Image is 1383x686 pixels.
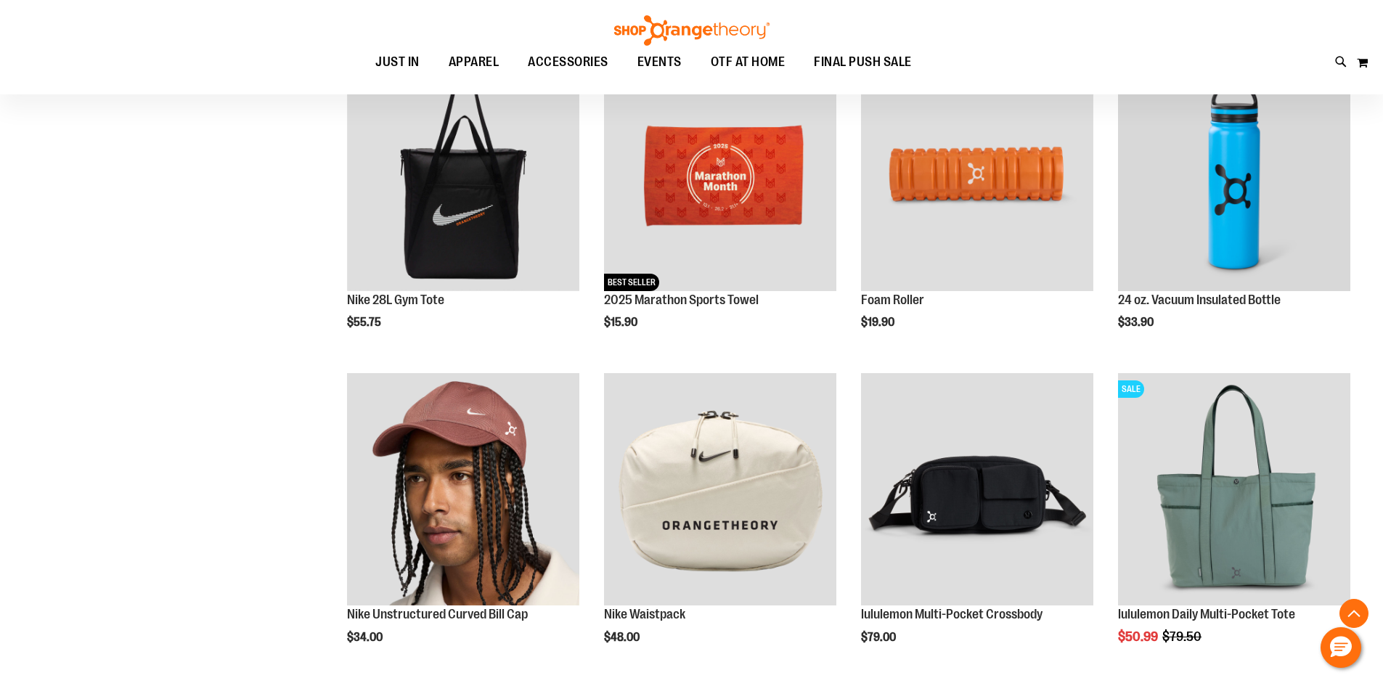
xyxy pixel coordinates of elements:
a: Nike 28L Gym ToteNEW [347,59,579,293]
a: lululemon Multi-Pocket Crossbody [861,607,1043,621]
span: $19.90 [861,316,897,329]
button: Hello, have a question? Let’s chat. [1321,627,1361,668]
a: Nike Unstructured Curved Bill Cap [347,373,579,608]
img: lululemon Daily Multi-Pocket Tote [1118,373,1350,605]
span: SALE [1118,380,1144,398]
span: ACCESSORIES [528,46,608,78]
span: $15.90 [604,316,640,329]
div: product [854,366,1101,681]
a: 2025 Marathon Sports TowelNEWBEST SELLER [604,59,836,293]
span: $79.00 [861,631,898,644]
div: product [340,52,587,367]
span: $55.75 [347,316,383,329]
a: 24 oz. Vacuum Insulated Bottle [1118,293,1281,307]
div: product [597,366,844,681]
a: EVENTS [623,46,696,79]
img: Nike Unstructured Curved Bill Cap [347,373,579,605]
button: Back To Top [1339,599,1368,628]
img: Nike 28L Gym Tote [347,59,579,291]
a: Nike Waistpack [604,373,836,608]
a: JUST IN [361,46,434,79]
div: product [854,52,1101,367]
span: BEST SELLER [604,274,659,291]
img: 2025 Marathon Sports Towel [604,59,836,291]
a: ACCESSORIES [513,46,623,78]
img: Foam Roller [861,59,1093,291]
a: FINAL PUSH SALE [799,46,926,79]
a: Nike Waistpack [604,607,685,621]
img: 24 oz. Vacuum Insulated Bottle [1118,59,1350,291]
span: $50.99 [1118,629,1160,644]
span: $79.50 [1162,629,1204,644]
a: Foam Roller [861,293,924,307]
span: APPAREL [449,46,499,78]
div: product [1111,366,1358,681]
a: lululemon Multi-Pocket Crossbody [861,373,1093,608]
span: FINAL PUSH SALE [814,46,912,78]
img: lululemon Multi-Pocket Crossbody [861,373,1093,605]
a: APPAREL [434,46,514,79]
div: product [1111,52,1358,367]
img: Nike Waistpack [604,373,836,605]
span: $34.00 [347,631,385,644]
img: Shop Orangetheory [612,15,772,46]
span: EVENTS [637,46,682,78]
a: OTF AT HOME [696,46,800,79]
a: 2025 Marathon Sports Towel [604,293,759,307]
a: Nike 28L Gym Tote [347,293,444,307]
span: $33.90 [1118,316,1156,329]
span: $48.00 [604,631,642,644]
a: lululemon Daily Multi-Pocket Tote [1118,607,1295,621]
a: Nike Unstructured Curved Bill Cap [347,607,528,621]
a: Foam RollerNEW [861,59,1093,293]
a: lululemon Daily Multi-Pocket ToteSALE [1118,373,1350,608]
div: product [340,366,587,681]
span: JUST IN [375,46,420,78]
span: OTF AT HOME [711,46,786,78]
div: product [597,52,844,367]
a: 24 oz. Vacuum Insulated BottleNEW [1118,59,1350,293]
